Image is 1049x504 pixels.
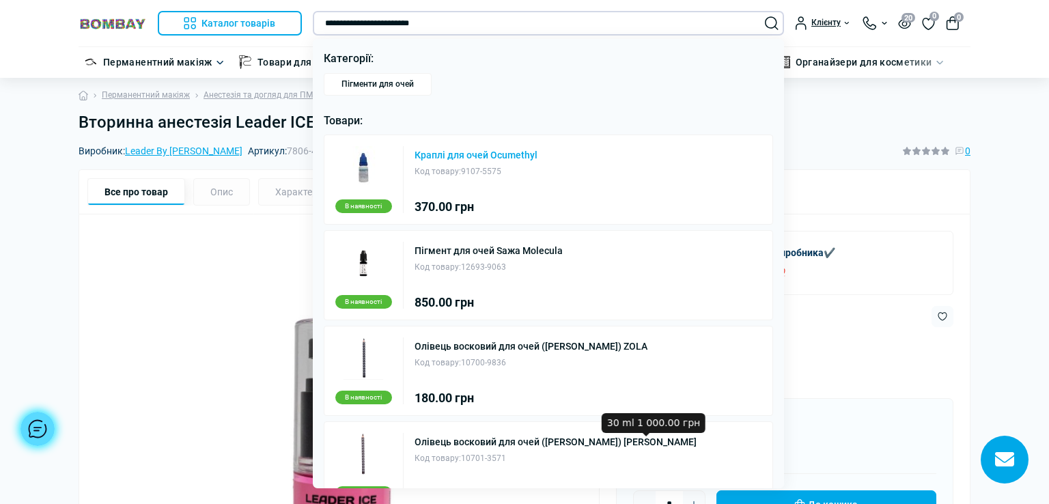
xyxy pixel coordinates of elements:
[901,13,915,23] span: 20
[415,437,697,447] a: Олівець восковий для очей ([PERSON_NAME]) [PERSON_NAME]
[415,262,461,272] span: Код товару:
[415,165,537,178] div: 9107-5575
[324,112,774,130] p: Товари:
[415,392,647,404] div: 180.00 грн
[324,73,432,96] a: Пігменти для очей
[257,55,335,70] a: Товари для тату
[342,242,384,284] img: Пігмент для очей Saжа Molecula
[415,358,461,367] span: Код товару:
[415,201,537,213] div: 370.00 грн
[342,337,384,380] img: Олівець восковий для очей (Black) ZOLA
[415,341,647,351] a: Олівець восковий для очей ([PERSON_NAME]) ZOLA
[602,413,705,433] div: 30 ml 1 000.00 грн
[415,246,563,255] a: Пігмент для очей Saжа Molecula
[954,12,964,22] span: 0
[415,356,647,369] div: 10700-9836
[84,55,98,69] img: Перманентний макіяж
[929,12,939,21] span: 0
[79,17,147,30] img: BOMBAY
[342,146,384,188] img: Краплі для очей Ocumethyl
[898,17,911,29] button: 20
[796,55,932,70] a: Органайзери для косметики
[765,16,779,30] button: Search
[335,486,392,500] div: В наявності
[415,261,563,274] div: 12693-9063
[415,296,563,309] div: 850.00 грн
[342,433,384,475] img: Олівець восковий для очей (Brown) ZOLA
[335,199,392,213] div: В наявності
[415,167,461,176] span: Код товару:
[415,150,537,160] a: Краплі для очей Ocumethyl
[415,453,461,463] span: Код товару:
[335,295,392,309] div: В наявності
[922,16,935,31] a: 0
[158,11,302,36] button: Каталог товарів
[238,55,252,69] img: Товари для тату
[324,50,774,68] p: Категорії:
[946,16,960,30] button: 0
[103,55,212,70] a: Перманентний макіяж
[335,391,392,404] div: В наявності
[415,452,697,465] div: 10701-3571
[341,79,414,89] span: Пігменти для очей
[415,488,697,500] div: 180.00 грн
